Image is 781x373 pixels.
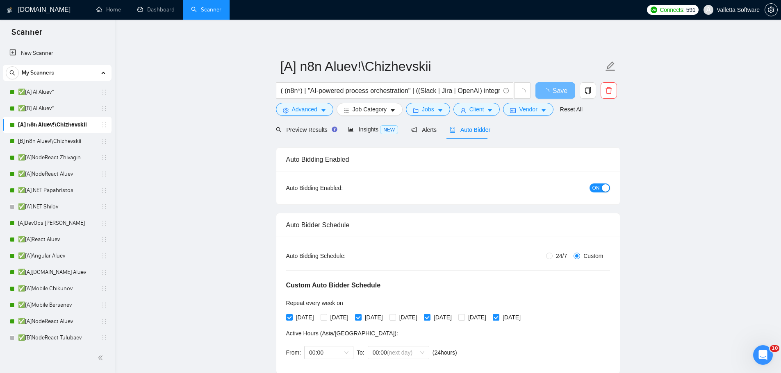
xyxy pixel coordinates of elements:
[406,103,450,116] button: folderJobscaret-down
[292,105,317,114] span: Advanced
[18,166,96,182] a: ✅[A]NodeReact Aluev
[348,126,398,133] span: Insights
[601,82,617,99] button: delete
[357,349,364,356] span: To:
[321,107,326,113] span: caret-down
[293,313,317,322] span: [DATE]
[543,88,553,95] span: loading
[98,354,106,362] span: double-left
[6,66,19,79] button: search
[101,203,107,210] span: holder
[96,6,121,13] a: homeHome
[411,127,437,133] span: Alerts
[286,213,610,237] div: Auto Bidder Schedule
[137,6,175,13] a: dashboardDashboard
[18,117,96,133] a: [A] n8n Aluev!\Chizhevskii
[286,300,343,306] span: Repeat every week on
[283,107,289,113] span: setting
[331,126,338,133] div: Tooltip anchor
[487,107,493,113] span: caret-down
[101,335,107,341] span: holder
[580,87,596,94] span: copy
[765,7,778,13] a: setting
[5,26,49,43] span: Scanner
[453,103,500,116] button: userClientcaret-down
[373,346,424,359] span: 00:00
[660,5,684,14] span: Connects:
[101,285,107,292] span: holder
[309,346,348,359] span: 00:00
[706,7,711,13] span: user
[18,199,96,215] a: ✅[A].NET Shilov
[327,313,352,322] span: [DATE]
[553,86,567,96] span: Save
[337,103,403,116] button: barsJob Categorycaret-down
[286,251,394,260] div: Auto Bidding Schedule:
[18,297,96,313] a: ✅[A]Mobile Bersenev
[560,105,583,114] a: Reset All
[101,187,107,194] span: holder
[580,251,606,260] span: Custom
[18,100,96,117] a: ✅[B] AI Aluev*
[592,183,600,192] span: ON
[276,127,335,133] span: Preview Results
[101,253,107,259] span: holder
[101,302,107,308] span: holder
[380,125,398,134] span: NEW
[433,349,457,356] span: ( 24 hours)
[503,88,509,93] span: info-circle
[18,149,96,166] a: ✅[A]NodeReact Zhivagin
[276,103,333,116] button: settingAdvancedcaret-down
[6,70,18,76] span: search
[18,330,96,346] a: ✅[B]NodeReact Tulubaev
[101,318,107,325] span: holder
[499,313,524,322] span: [DATE]
[553,251,570,260] span: 24/7
[101,236,107,243] span: holder
[280,56,603,77] input: Scanner name...
[3,45,112,61] li: New Scanner
[7,4,13,17] img: logo
[460,107,466,113] span: user
[580,82,596,99] button: copy
[101,122,107,128] span: holder
[18,231,96,248] a: ✅[A]React Aluev
[753,345,773,365] iframe: Intercom live chat
[9,45,105,61] a: New Scanner
[286,330,398,337] span: Active Hours ( Asia/[GEOGRAPHIC_DATA] ):
[362,313,386,322] span: [DATE]
[519,88,526,96] span: loading
[770,345,779,352] span: 10
[191,6,221,13] a: searchScanner
[286,148,610,171] div: Auto Bidding Enabled
[413,107,419,113] span: folder
[411,127,417,133] span: notification
[281,86,500,96] input: Search Freelance Jobs...
[503,103,553,116] button: idcardVendorcaret-down
[387,349,412,356] span: (next day)
[344,107,349,113] span: bars
[18,215,96,231] a: [A]DevOps [PERSON_NAME]
[276,127,282,133] span: search
[101,220,107,226] span: holder
[450,127,455,133] span: robot
[18,182,96,199] a: ✅[A].NET Papahristos
[765,7,777,13] span: setting
[101,105,107,112] span: holder
[18,133,96,149] a: [B] n8n Aluev!\Chizhevskii
[510,107,516,113] span: idcard
[390,107,396,113] span: caret-down
[101,171,107,177] span: holder
[605,61,616,72] span: edit
[286,349,301,356] span: From:
[18,248,96,264] a: ✅[A]Angular Aluev
[101,138,107,145] span: holder
[465,313,490,322] span: [DATE]
[765,3,778,16] button: setting
[686,5,695,14] span: 591
[18,313,96,330] a: ✅[A]NodeReact Aluev
[535,82,575,99] button: Save
[601,87,617,94] span: delete
[286,183,394,192] div: Auto Bidding Enabled:
[18,84,96,100] a: ✅[A] AI Aluev*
